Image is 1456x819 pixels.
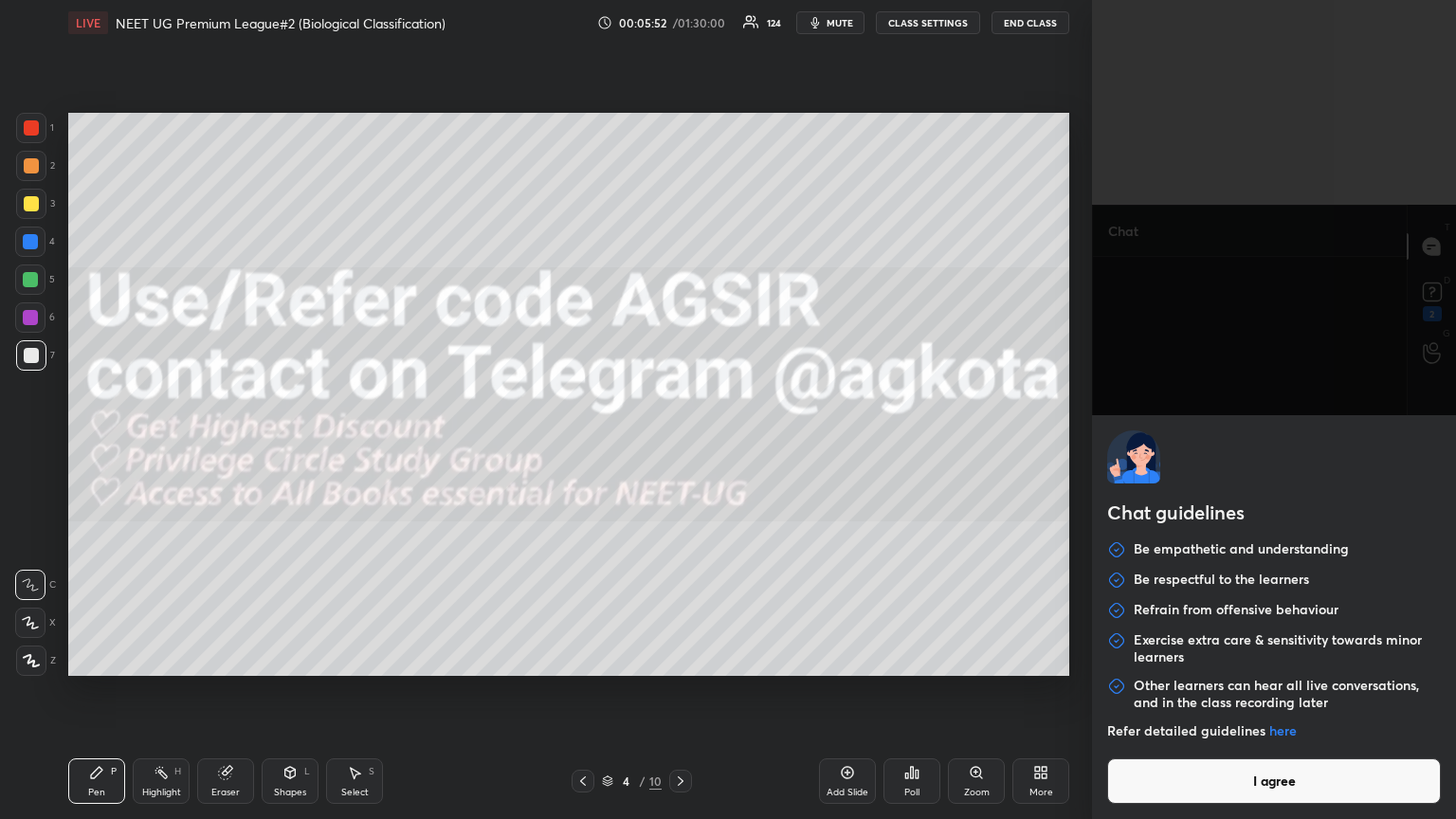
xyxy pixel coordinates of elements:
div: H [174,767,181,776]
button: End Class [992,11,1069,34]
p: Be empathetic and understanding [1134,540,1349,559]
div: L [304,767,310,776]
div: Zoom [964,788,990,797]
div: Pen [88,788,105,797]
button: I agree [1107,758,1441,804]
div: 7 [16,340,55,371]
div: 10 [649,773,662,790]
div: Z [16,646,56,676]
p: Exercise extra care & sensitivity towards minor learners [1134,631,1441,665]
h4: NEET UG Premium League#2 (Biological Classification) [116,14,446,32]
button: CLASS SETTINGS [876,11,980,34]
div: Poll [904,788,919,797]
div: Highlight [142,788,181,797]
div: 124 [767,18,781,27]
button: mute [796,11,864,34]
div: LIVE [68,11,108,34]
div: 4 [617,775,636,787]
a: here [1269,721,1297,739]
h2: Chat guidelines [1107,499,1441,531]
div: P [111,767,117,776]
div: 1 [16,113,54,143]
div: Select [341,788,369,797]
div: 5 [15,264,55,295]
div: 3 [16,189,55,219]
div: Shapes [274,788,306,797]
p: Other learners can hear all live conversations, and in the class recording later [1134,677,1441,711]
div: / [640,775,646,787]
p: Refrain from offensive behaviour [1134,601,1338,620]
span: mute [827,16,853,29]
div: Eraser [211,788,240,797]
div: 2 [16,151,55,181]
div: S [369,767,374,776]
div: 4 [15,227,55,257]
div: C [15,570,56,600]
div: Add Slide [827,788,868,797]
div: X [15,608,56,638]
p: Be respectful to the learners [1134,571,1309,590]
p: Refer detailed guidelines [1107,722,1441,739]
div: 6 [15,302,55,333]
div: More [1029,788,1053,797]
